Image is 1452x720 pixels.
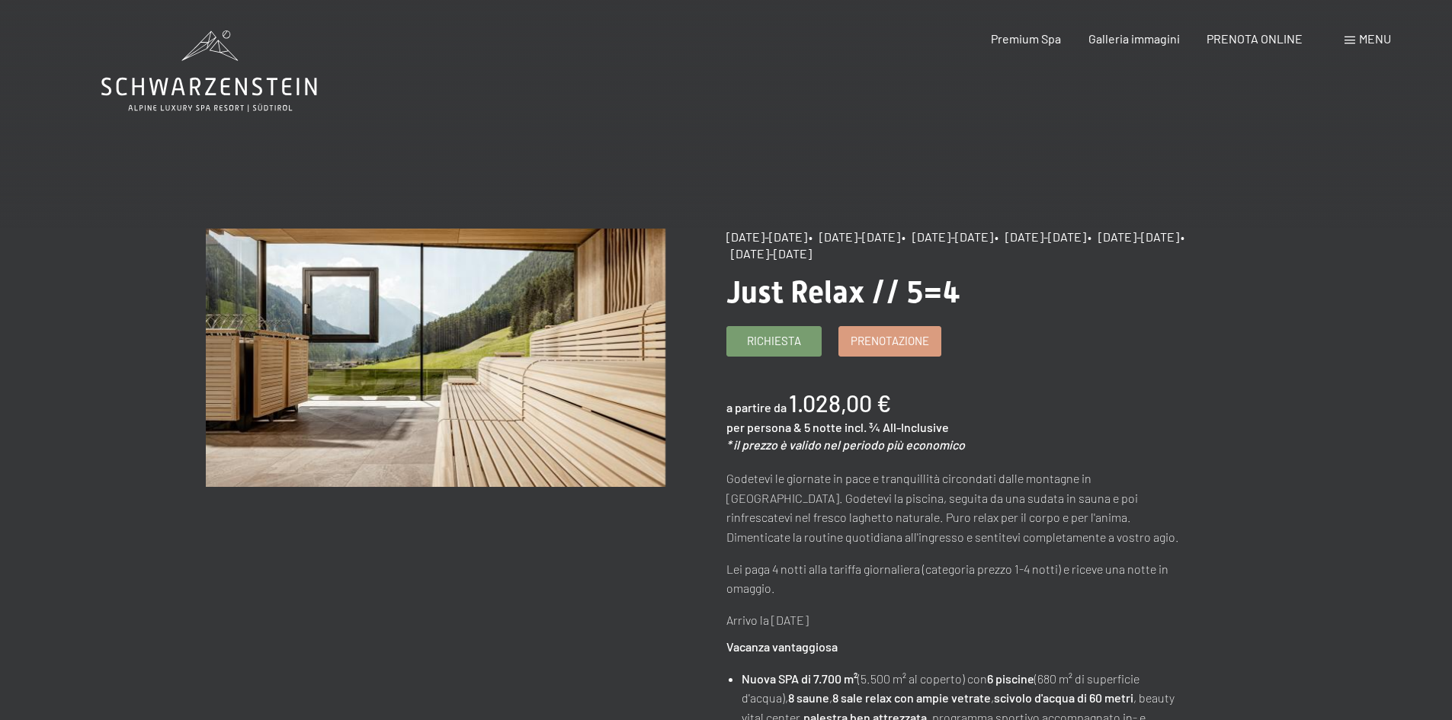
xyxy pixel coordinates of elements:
p: Arrivo la [DATE] [726,610,1186,630]
a: Premium Spa [991,31,1061,46]
span: • [DATE]-[DATE] [902,229,993,244]
p: Godetevi le giornate in pace e tranquillità circondati dalle montagne in [GEOGRAPHIC_DATA]. Godet... [726,469,1186,546]
span: 5 notte [804,420,842,434]
span: Menu [1359,31,1391,46]
span: • [DATE]-[DATE] [995,229,1086,244]
strong: 6 piscine [987,671,1034,686]
span: a partire da [726,400,787,414]
strong: Nuova SPA di 7.700 m² [742,671,857,686]
span: Prenotazione [851,333,929,349]
span: • [DATE]-[DATE] [1088,229,1179,244]
span: Just Relax // 5=4 [726,274,960,310]
b: 1.028,00 € [789,389,891,417]
span: • [DATE]-[DATE] [809,229,900,244]
em: * il prezzo è valido nel periodo più economico [726,437,965,452]
a: Prenotazione [839,327,941,356]
span: [DATE]-[DATE] [726,229,807,244]
strong: Vacanza vantaggiosa [726,639,838,654]
a: PRENOTA ONLINE [1207,31,1303,46]
a: Richiesta [727,327,821,356]
strong: 8 saune [788,690,829,705]
a: Galleria immagini [1088,31,1180,46]
span: per persona & [726,420,802,434]
strong: scivolo d'acqua di 60 metri [994,690,1133,705]
img: Just Relax // 5=4 [206,229,665,487]
strong: 8 sale relax con ampie vetrate [832,690,991,705]
p: Lei paga 4 notti alla tariffa giornaliera (categoria prezzo 1-4 notti) e riceve una notte in omag... [726,559,1186,598]
span: incl. ¾ All-Inclusive [845,420,949,434]
span: Richiesta [747,333,801,349]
